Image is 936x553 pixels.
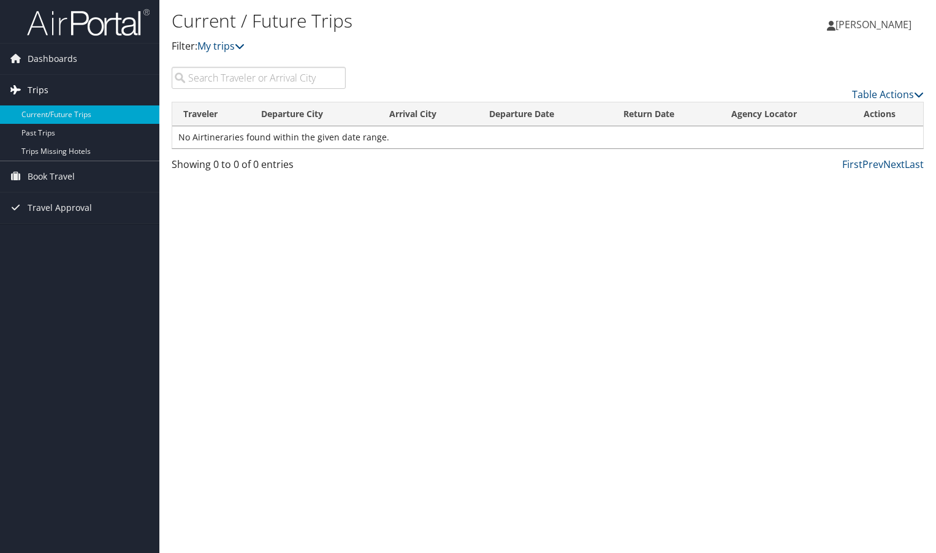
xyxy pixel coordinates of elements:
span: Trips [28,75,48,105]
th: Traveler: activate to sort column ascending [172,102,250,126]
td: No Airtineraries found within the given date range. [172,126,923,148]
a: Table Actions [852,88,924,101]
th: Actions [853,102,923,126]
input: Search Traveler or Arrival City [172,67,346,89]
a: Prev [862,158,883,171]
span: Dashboards [28,44,77,74]
a: [PERSON_NAME] [827,6,924,43]
th: Departure City: activate to sort column ascending [250,102,378,126]
th: Arrival City: activate to sort column ascending [378,102,478,126]
span: Book Travel [28,161,75,192]
p: Filter: [172,39,673,55]
h1: Current / Future Trips [172,8,673,34]
a: First [842,158,862,171]
th: Departure Date: activate to sort column descending [478,102,612,126]
span: Travel Approval [28,193,92,223]
img: airportal-logo.png [27,8,150,37]
a: My trips [197,39,245,53]
a: Next [883,158,905,171]
div: Showing 0 to 0 of 0 entries [172,157,346,178]
th: Agency Locator: activate to sort column ascending [720,102,853,126]
th: Return Date: activate to sort column ascending [612,102,720,126]
a: Last [905,158,924,171]
span: [PERSON_NAME] [835,18,911,31]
